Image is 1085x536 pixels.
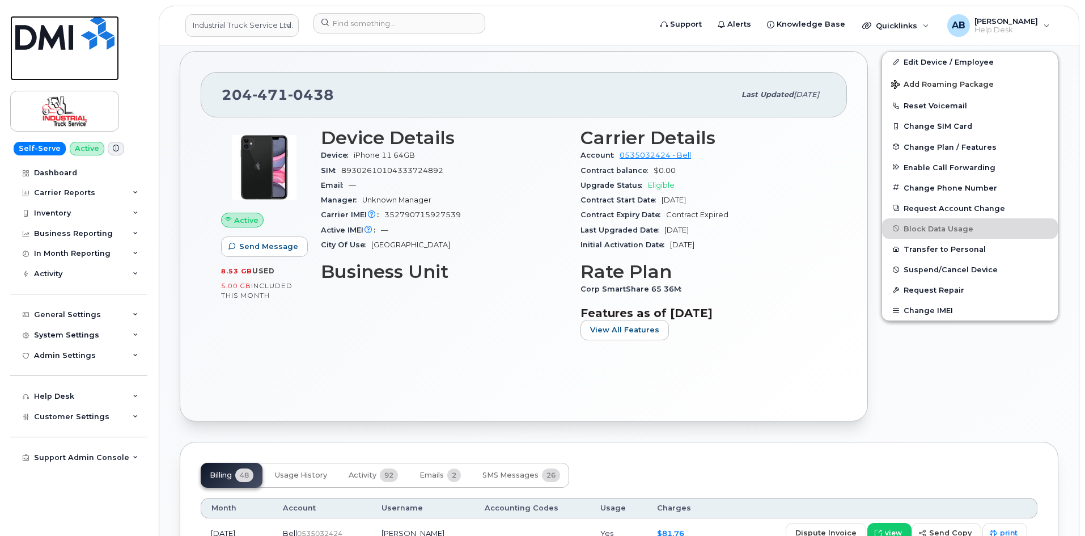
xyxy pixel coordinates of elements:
span: Quicklinks [876,21,917,30]
span: Help Desk [974,26,1038,35]
h3: Rate Plan [580,261,827,282]
span: 352790715927539 [384,210,461,219]
span: 92 [380,469,398,482]
button: Change Phone Number [882,178,1058,198]
span: AB [952,19,965,32]
span: 471 [252,86,288,103]
span: [PERSON_NAME] [974,16,1038,26]
img: iPhone_11.jpg [230,133,298,201]
a: Edit Device / Employee [882,52,1058,72]
span: [DATE] [794,90,819,99]
span: Activity [349,471,376,480]
span: [DATE] [670,240,694,249]
span: Active [234,215,258,226]
button: Enable Call Forwarding [882,157,1058,178]
button: Block Data Usage [882,218,1058,239]
span: 2 [447,469,461,482]
span: [GEOGRAPHIC_DATA] [371,240,450,249]
h3: Features as of [DATE] [580,306,827,320]
button: Request Account Change [882,198,1058,218]
h3: Device Details [321,128,567,148]
span: Account [580,151,620,159]
button: Add Roaming Package [882,72,1058,95]
button: Change Plan / Features [882,137,1058,157]
div: Adam Bake [939,14,1058,37]
a: Knowledge Base [759,13,853,36]
h3: Carrier Details [580,128,827,148]
span: Knowledge Base [777,19,845,30]
th: Charges [647,498,714,518]
span: Last Upgraded Date [580,226,664,234]
span: Add Roaming Package [891,80,994,91]
span: used [252,267,275,275]
a: 0535032424 - Bell [620,151,691,159]
th: Username [371,498,474,518]
span: [DATE] [664,226,689,234]
span: Suspend/Cancel Device [904,265,998,274]
th: Account [273,498,371,518]
span: Unknown Manager [362,196,431,204]
span: Contract balance [580,166,654,175]
span: $0.00 [654,166,676,175]
button: Send Message [221,237,308,257]
span: Enable Call Forwarding [904,163,995,171]
span: — [381,226,388,234]
button: Request Repair [882,280,1058,300]
span: Change Plan / Features [904,142,997,151]
th: Month [201,498,273,518]
span: City Of Use [321,240,371,249]
span: Send Message [239,241,298,252]
a: Alerts [710,13,759,36]
button: Change SIM Card [882,116,1058,136]
button: Suspend/Cancel Device [882,259,1058,280]
span: iPhone 11 64GB [354,151,415,159]
th: Accounting Codes [474,498,591,518]
span: 5.00 GB [221,282,251,290]
button: Change IMEI [882,300,1058,320]
span: Contract Start Date [580,196,662,204]
span: 26 [542,469,560,482]
span: 0438 [288,86,334,103]
span: Initial Activation Date [580,240,670,249]
span: 204 [222,86,334,103]
span: Upgrade Status [580,181,648,189]
span: — [349,181,356,189]
span: Active IMEI [321,226,381,234]
span: Email [321,181,349,189]
span: SIM [321,166,341,175]
button: Transfer to Personal [882,239,1058,259]
input: Find something... [313,13,485,33]
span: Contract Expired [666,210,728,219]
button: Reset Voicemail [882,95,1058,116]
th: Usage [590,498,647,518]
span: View All Features [590,324,659,335]
span: 8.53 GB [221,267,252,275]
h3: Business Unit [321,261,567,282]
span: Device [321,151,354,159]
span: Emails [419,471,444,480]
span: Support [670,19,702,30]
span: SMS Messages [482,471,539,480]
a: Industrial Truck Service Ltd. [185,14,299,37]
span: Contract Expiry Date [580,210,666,219]
span: Alerts [727,19,751,30]
span: included this month [221,281,293,300]
span: [DATE] [662,196,686,204]
span: Usage History [275,471,327,480]
span: Carrier IMEI [321,210,384,219]
span: Eligible [648,181,675,189]
span: Corp SmartShare 65 36M [580,285,687,293]
span: Last updated [741,90,794,99]
a: Support [652,13,710,36]
div: Quicklinks [854,14,937,37]
span: 89302610104333724892 [341,166,443,175]
button: View All Features [580,320,669,340]
span: Manager [321,196,362,204]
